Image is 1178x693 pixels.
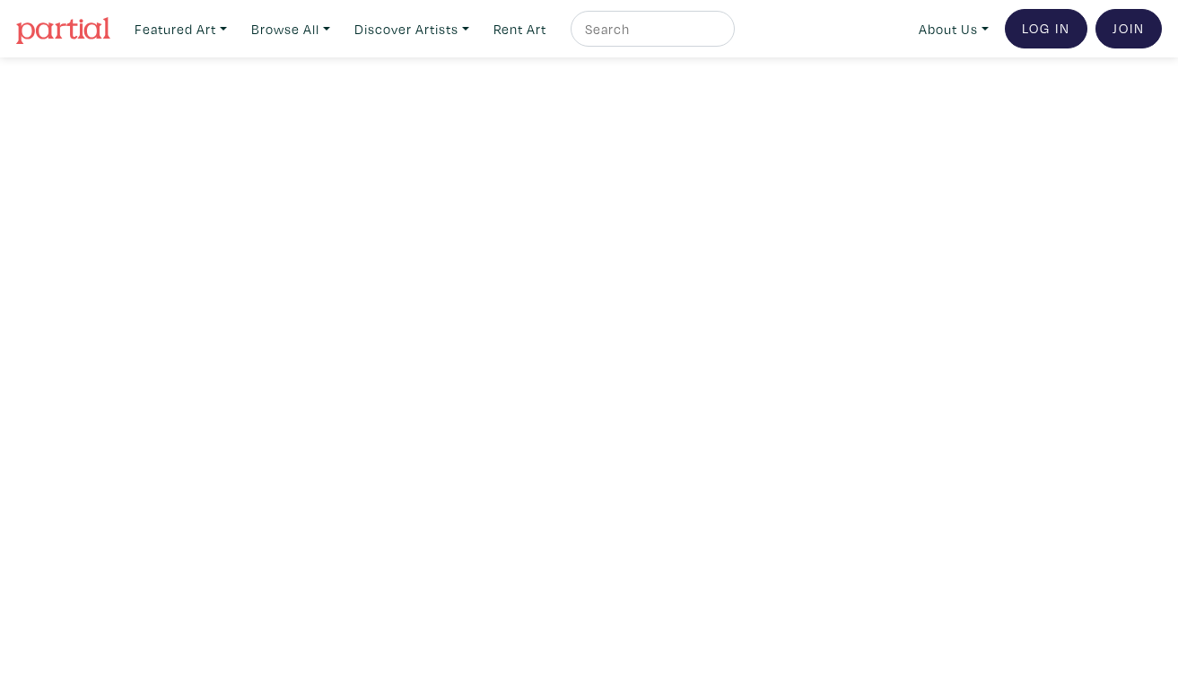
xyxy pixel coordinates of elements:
a: About Us [911,11,997,48]
a: Log In [1005,9,1087,48]
a: Rent Art [485,11,554,48]
a: Join [1095,9,1162,48]
input: Search [583,18,718,40]
a: Browse All [243,11,338,48]
a: Discover Artists [346,11,477,48]
a: Featured Art [127,11,235,48]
